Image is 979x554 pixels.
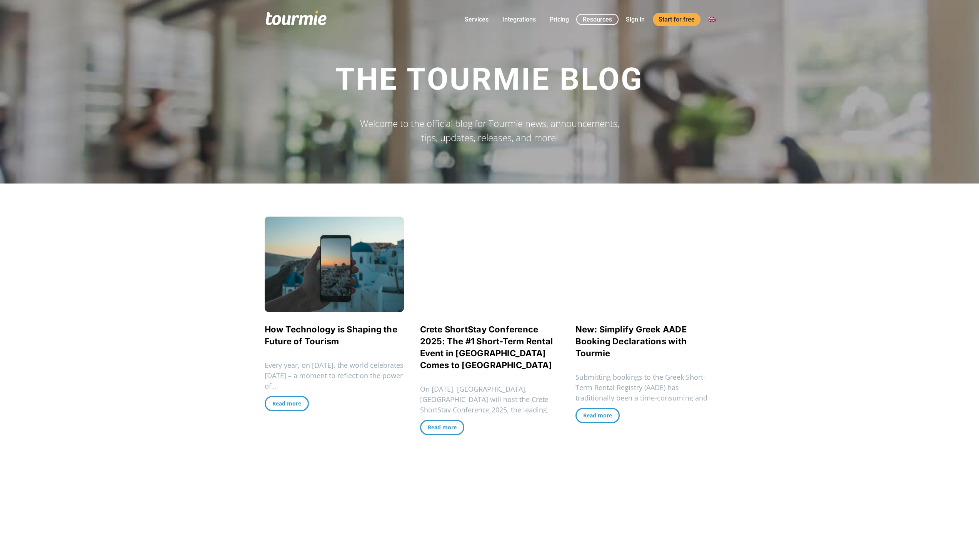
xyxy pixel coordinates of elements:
[272,400,301,407] span: Read more
[497,15,542,24] a: Integrations
[653,13,700,26] a: Start for free
[575,408,620,423] a: Read more
[459,15,494,24] a: Services
[420,324,553,370] a: Crete ShortStay Conference 2025: The #1 Short-Term Rental Event in [GEOGRAPHIC_DATA] Comes to [GE...
[335,61,644,97] span: The Tourmie Blog
[428,424,457,431] span: Read more
[576,14,619,25] a: Resources
[265,396,309,411] a: Read more
[575,372,715,414] p: Submitting bookings to the Greek Short-Term Rental Registry (AADE) has traditionally been a time-...
[544,15,575,24] a: Pricing
[360,117,619,144] span: Welcome to the official blog for Tourmie news, announcements, tips, updates, releases, and more!
[620,15,650,24] a: Sign in
[575,324,687,358] a: New: Simplify Greek AADE Booking Declarations with Tourmie
[265,360,404,391] p: Every year, on [DATE], the world celebrates [DATE] – a moment to reflect on the power of…
[703,15,721,24] a: Switch to
[583,412,612,419] span: Read more
[420,420,464,435] a: Read more
[420,384,559,436] p: On [DATE], [GEOGRAPHIC_DATA], [GEOGRAPHIC_DATA] will host the Crete ShortStay Conference 2025, th...
[265,324,397,346] a: How Technology is Shaping the Future of Tourism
